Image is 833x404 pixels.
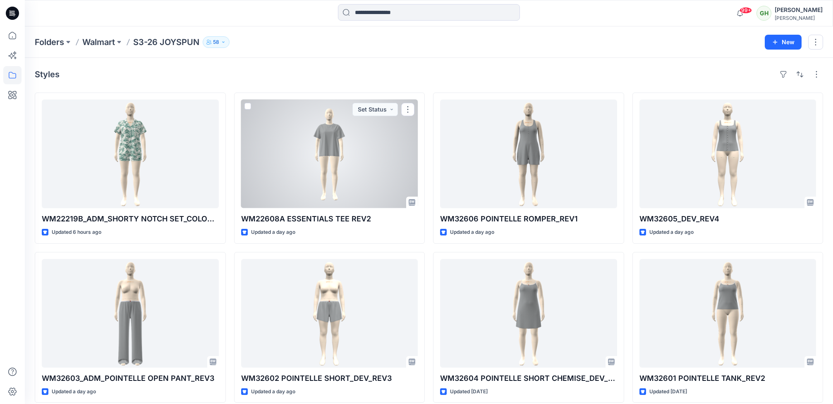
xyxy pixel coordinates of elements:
p: S3-26 JOYSPUN [133,36,199,48]
p: Updated [DATE] [649,387,687,396]
p: WM32603_ADM_POINTELLE OPEN PANT_REV3 [42,373,219,384]
p: Updated 6 hours ago [52,228,101,237]
p: Updated a day ago [251,228,295,237]
p: Updated a day ago [450,228,494,237]
p: Updated a day ago [251,387,295,396]
a: WM32602 POINTELLE SHORT_DEV_REV3 [241,259,418,368]
p: WM22608A ESSENTIALS TEE REV2 [241,213,418,225]
p: WM32605_DEV_REV4 [639,213,816,225]
a: WM22608A ESSENTIALS TEE REV2 [241,100,418,208]
p: Updated a day ago [52,387,96,396]
h4: Styles [35,69,60,79]
a: WM32605_DEV_REV4 [639,100,816,208]
button: 58 [203,36,230,48]
a: Folders [35,36,64,48]
a: WM32601 POINTELLE TANK_REV2 [639,259,816,368]
span: 99+ [740,7,752,14]
p: WM32602 POINTELLE SHORT_DEV_REV3 [241,373,418,384]
p: Updated [DATE] [450,387,488,396]
p: WM22219B_ADM_SHORTY NOTCH SET_COLORWAY [42,213,219,225]
a: WM22219B_ADM_SHORTY NOTCH SET_COLORWAY [42,100,219,208]
p: 58 [213,38,219,47]
p: WM32604 POINTELLE SHORT CHEMISE_DEV_REV2 [440,373,617,384]
a: Walmart [82,36,115,48]
a: WM32606 POINTELLE ROMPER_REV1 [440,100,617,208]
p: WM32601 POINTELLE TANK_REV2 [639,373,816,384]
p: WM32606 POINTELLE ROMPER_REV1 [440,213,617,225]
a: WM32603_ADM_POINTELLE OPEN PANT_REV3 [42,259,219,368]
p: Updated a day ago [649,228,694,237]
div: GH [756,6,771,21]
button: New [765,35,802,50]
a: WM32604 POINTELLE SHORT CHEMISE_DEV_REV2 [440,259,617,368]
div: [PERSON_NAME] [775,15,823,21]
div: [PERSON_NAME] [775,5,823,15]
